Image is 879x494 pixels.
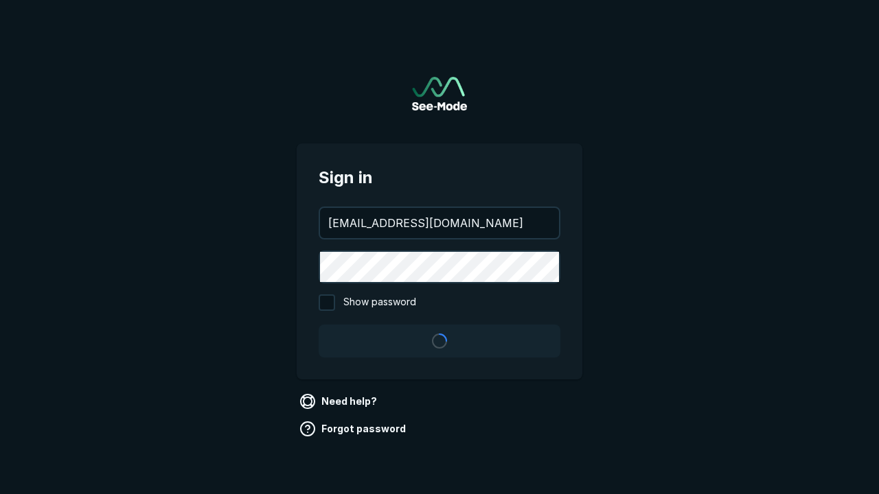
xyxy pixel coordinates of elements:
span: Sign in [319,165,560,190]
a: Go to sign in [412,77,467,110]
a: Forgot password [297,418,411,440]
img: See-Mode Logo [412,77,467,110]
span: Show password [343,294,416,311]
a: Need help? [297,390,383,412]
input: your@email.com [320,208,559,238]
